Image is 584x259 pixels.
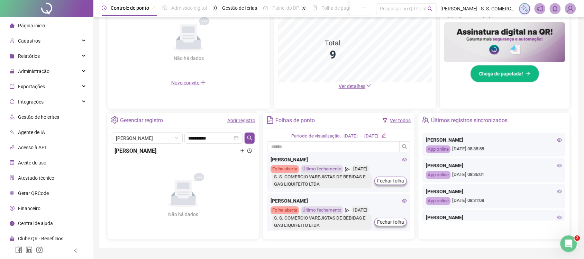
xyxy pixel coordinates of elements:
div: [PERSON_NAME] [426,214,562,221]
a: Ver todos [390,118,411,123]
span: eye [402,157,407,162]
span: export [10,84,15,89]
span: Gestão de holerites [18,114,59,120]
div: [PERSON_NAME] [426,188,562,195]
img: banner%2F02c71560-61a6-44d4-94b9-c8ab97240462.png [444,22,565,63]
span: Cadastros [18,38,40,44]
span: Chega de papelada! [479,70,523,78]
div: [DATE] [352,206,369,214]
div: [PERSON_NAME] [426,136,562,144]
div: Folha aberta [271,165,299,173]
div: [PERSON_NAME] [271,156,407,163]
span: eye [557,215,562,220]
button: Chega de papelada! [471,65,539,82]
span: Central de ajuda [18,221,53,226]
span: eye [557,189,562,194]
span: sync [10,99,15,104]
span: clock-circle [247,149,252,153]
div: Gerenciar registro [120,115,163,126]
span: notification [537,6,543,12]
span: Folha de pagamento [321,5,366,11]
span: file [10,54,15,59]
span: solution [10,176,15,180]
span: Gerar QRCode [18,190,49,196]
div: Folhas de ponto [276,115,315,126]
span: arrow-right [526,71,531,76]
span: info-circle [10,221,15,226]
span: team [422,116,429,124]
span: linkedin [26,247,33,253]
span: user-add [10,38,15,43]
div: [DATE] [352,165,369,173]
span: api [10,145,15,150]
span: Relatórios [18,53,40,59]
span: plus [240,149,245,153]
span: pushpin [152,6,156,10]
span: Clube QR - Beneficios [18,236,63,242]
div: [DATE] [365,133,379,140]
span: Fechar folha [377,218,404,226]
div: [DATE] [344,133,358,140]
span: file-done [162,6,167,10]
span: search [428,6,433,11]
span: dollar [10,206,15,211]
span: 2 [575,235,580,241]
div: - [361,133,362,140]
div: Período de visualização: [291,133,341,140]
div: Não há dados [157,54,220,62]
span: setting [111,116,118,124]
div: Folha aberta [271,206,299,214]
span: send [345,206,349,214]
span: bell [552,6,558,12]
span: Integrações [18,99,44,105]
span: pushpin [302,6,306,10]
div: [PERSON_NAME] [271,197,407,205]
span: audit [10,160,15,165]
span: instagram [36,247,43,253]
span: search [247,135,253,141]
span: lock [10,69,15,74]
span: Exportações [18,84,45,89]
div: App online [426,145,451,153]
iframe: Intercom live chat [560,235,577,252]
span: filter [383,118,387,123]
span: eye [402,198,407,203]
div: [DATE] 08:38:58 [426,145,562,153]
div: Último fechamento [301,165,343,173]
div: Último fechamento [301,206,343,214]
div: [PERSON_NAME] [115,146,252,155]
span: Aceite de uso [18,160,46,166]
span: apartment [10,115,15,119]
span: plus [200,80,206,85]
span: Fechar folha [377,177,404,185]
span: Atestado técnico [18,175,54,181]
span: sun [213,6,218,10]
div: S. S. COMERCIO VAREJISTAS DE BEBIDAS E GAS LIQUIFEITO LTDA [272,173,371,188]
span: qrcode [10,191,15,196]
span: search [402,144,408,150]
div: [DATE] 08:36:01 [426,171,562,179]
button: Fechar folha [374,177,407,185]
span: Painel do DP [272,5,299,11]
img: 52523 [565,3,576,14]
span: book [312,6,317,10]
span: Acesso à API [18,145,46,150]
span: Controle de ponto [111,5,149,11]
span: left [73,248,78,253]
span: Ver detalhes [339,83,365,89]
div: App online [426,197,451,205]
a: Abrir registro [227,118,255,123]
span: gift [10,236,15,241]
button: Fechar folha [374,218,407,226]
span: eye [557,163,562,168]
span: edit [382,133,386,138]
span: Financeiro [18,206,40,211]
span: ANDRIELE SOUSA SANTOS [116,133,179,143]
div: [DATE] 08:31:08 [426,197,562,205]
div: Não há dados [152,211,215,218]
img: sparkle-icon.fc2bf0ac1784a2077858766a79e2daf3.svg [521,5,529,12]
span: [PERSON_NAME] - S. S. COMERCIO VAREJISTAS DE BEBIDAS [441,5,515,12]
div: S. S. COMERCIO VAREJISTAS DE BEBIDAS E GAS LIQUIFEITO LTDA [272,214,371,230]
div: App online [426,171,451,179]
span: dashboard [263,6,268,10]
